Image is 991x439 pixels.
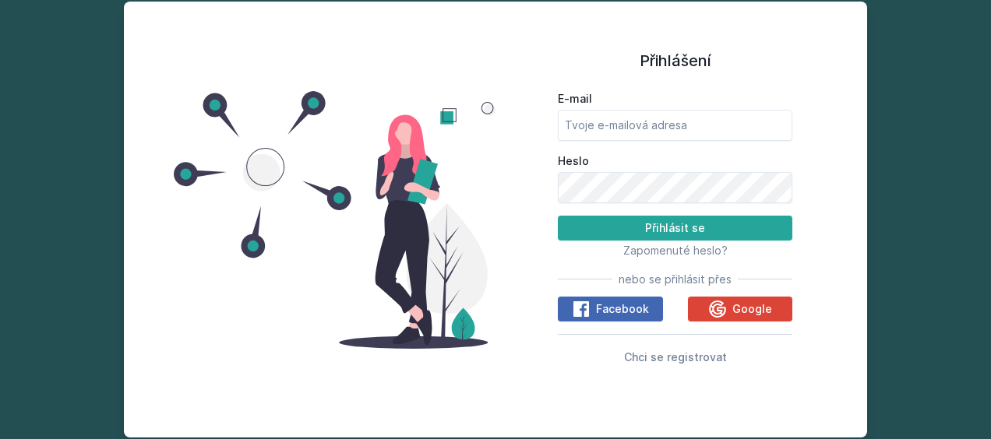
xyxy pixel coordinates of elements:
label: E-mail [558,91,792,107]
span: Zapomenuté heslo? [623,244,728,257]
button: Chci se registrovat [624,347,727,366]
button: Přihlásit se [558,216,792,241]
span: Chci se registrovat [624,350,727,363]
h1: Přihlášení [558,49,792,72]
span: Facebook [596,301,649,317]
input: Tvoje e-mailová adresa [558,110,792,141]
span: Google [732,301,772,317]
button: Google [688,297,793,321]
button: Facebook [558,297,663,321]
span: nebo se přihlásit přes [619,272,732,287]
label: Heslo [558,153,792,169]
